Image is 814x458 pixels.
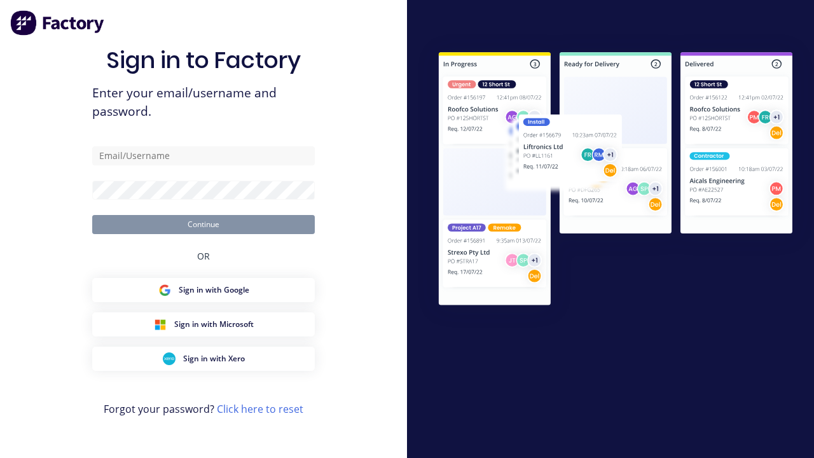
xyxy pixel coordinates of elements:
button: Microsoft Sign inSign in with Microsoft [92,312,315,337]
button: Google Sign inSign in with Google [92,278,315,302]
button: Continue [92,215,315,234]
span: Sign in with Xero [183,353,245,364]
button: Xero Sign inSign in with Xero [92,347,315,371]
span: Enter your email/username and password. [92,84,315,121]
span: Forgot your password? [104,401,303,417]
input: Email/Username [92,146,315,165]
span: Sign in with Microsoft [174,319,254,330]
img: Factory [10,10,106,36]
a: Click here to reset [217,402,303,416]
span: Sign in with Google [179,284,249,296]
div: OR [197,234,210,278]
img: Microsoft Sign in [154,318,167,331]
img: Sign in [417,32,814,328]
img: Xero Sign in [163,352,176,365]
h1: Sign in to Factory [106,46,301,74]
img: Google Sign in [158,284,171,296]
